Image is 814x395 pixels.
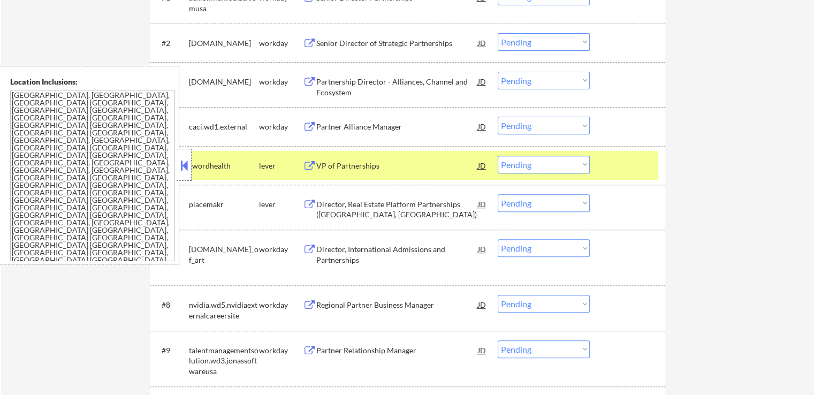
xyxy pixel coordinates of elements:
[259,161,303,171] div: lever
[316,38,478,49] div: Senior Director of Strategic Partnerships
[189,121,259,132] div: caci.wd1.external
[162,38,180,49] div: #2
[316,77,478,97] div: Partnership Director - Alliances, Channel and Ecosystem
[259,121,303,132] div: workday
[162,300,180,310] div: #8
[477,72,488,91] div: JD
[477,156,488,175] div: JD
[189,300,259,321] div: nvidia.wd5.nvidiaexternalcareersite
[259,199,303,210] div: lever
[477,117,488,136] div: JD
[259,77,303,87] div: workday
[259,345,303,356] div: workday
[189,199,259,210] div: placemakr
[316,161,478,171] div: VP of Partnerships
[259,300,303,310] div: workday
[189,345,259,377] div: talentmanagementsolution.wd3.jonassoftwareusa
[477,33,488,52] div: JD
[259,244,303,255] div: workday
[316,199,478,220] div: Director, Real Estate Platform Partnerships ([GEOGRAPHIC_DATA], [GEOGRAPHIC_DATA])
[316,345,478,356] div: Partner Relationship Manager
[316,244,478,265] div: Director, International Admissions and Partnerships
[189,77,259,87] div: [DOMAIN_NAME]
[189,244,259,265] div: [DOMAIN_NAME]_of_art
[189,38,259,49] div: [DOMAIN_NAME]
[477,194,488,214] div: JD
[316,300,478,310] div: Regional Partner Business Manager
[316,121,478,132] div: Partner Alliance Manager
[10,77,175,87] div: Location Inclusions:
[477,340,488,360] div: JD
[162,345,180,356] div: #9
[477,295,488,314] div: JD
[259,38,303,49] div: workday
[477,239,488,259] div: JD
[189,161,259,171] div: swordhealth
